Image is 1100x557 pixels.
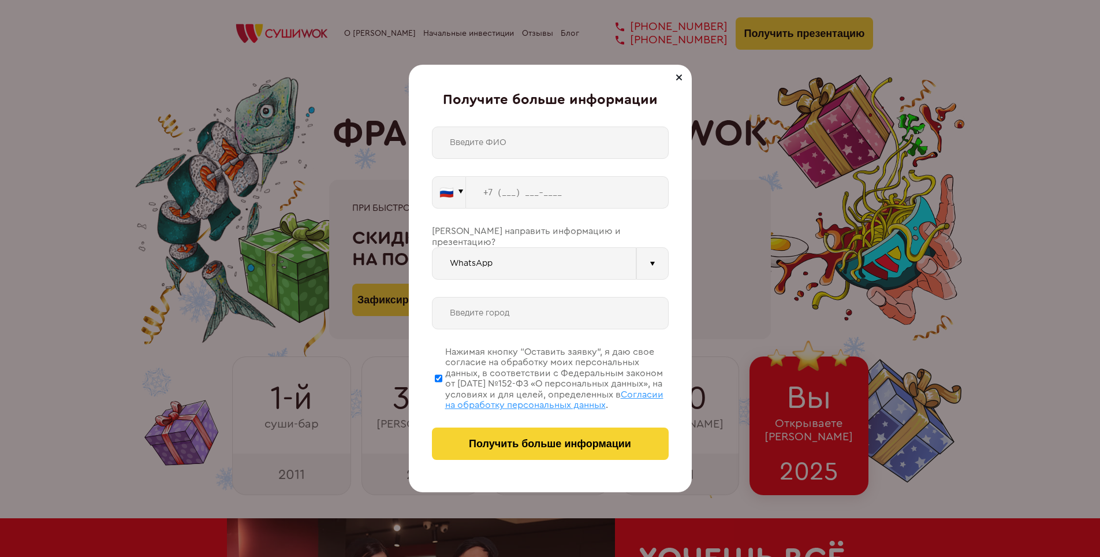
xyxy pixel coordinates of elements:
[432,92,669,109] div: Получите больше информации
[432,226,669,247] div: [PERSON_NAME] направить информацию и презентацию?
[432,176,466,209] button: 🇷🇺
[432,428,669,460] button: Получить больше информации
[445,390,663,410] span: Согласии на обработку персональных данных
[466,176,669,209] input: +7 (___) ___-____
[432,297,669,329] input: Введите город
[432,127,669,159] input: Введите ФИО
[469,438,631,450] span: Получить больше информации
[445,347,669,410] div: Нажимая кнопку “Оставить заявку”, я даю свое согласие на обработку моих персональных данных, в со...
